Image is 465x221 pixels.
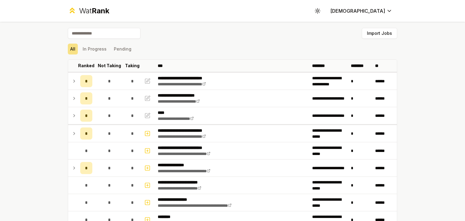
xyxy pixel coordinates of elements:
button: In Progress [80,44,109,54]
span: Rank [92,6,109,15]
button: Import Jobs [362,28,397,39]
button: All [68,44,78,54]
p: Taking [125,63,140,69]
a: WatRank [68,6,109,16]
span: [DEMOGRAPHIC_DATA] [330,7,385,15]
div: Wat [79,6,109,16]
p: Ranked [78,63,94,69]
button: [DEMOGRAPHIC_DATA] [325,5,397,16]
button: Pending [111,44,134,54]
p: Not Taking [98,63,121,69]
